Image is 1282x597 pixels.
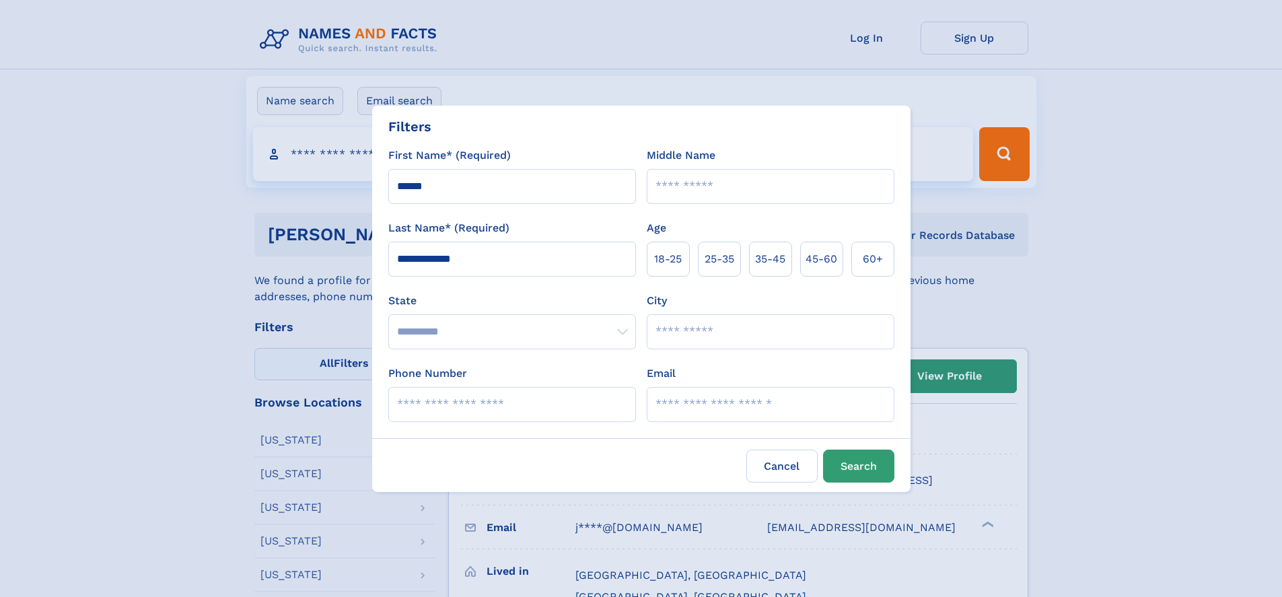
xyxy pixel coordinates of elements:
label: Age [647,220,666,236]
span: 18‑25 [654,251,682,267]
div: Filters [388,116,431,137]
span: 60+ [863,251,883,267]
label: State [388,293,636,309]
span: 45‑60 [806,251,837,267]
label: City [647,293,667,309]
label: Cancel [746,450,818,483]
label: Phone Number [388,365,467,382]
label: First Name* (Required) [388,147,511,164]
span: 25‑35 [705,251,734,267]
label: Last Name* (Required) [388,220,509,236]
span: 35‑45 [755,251,785,267]
label: Email [647,365,676,382]
button: Search [823,450,894,483]
label: Middle Name [647,147,715,164]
